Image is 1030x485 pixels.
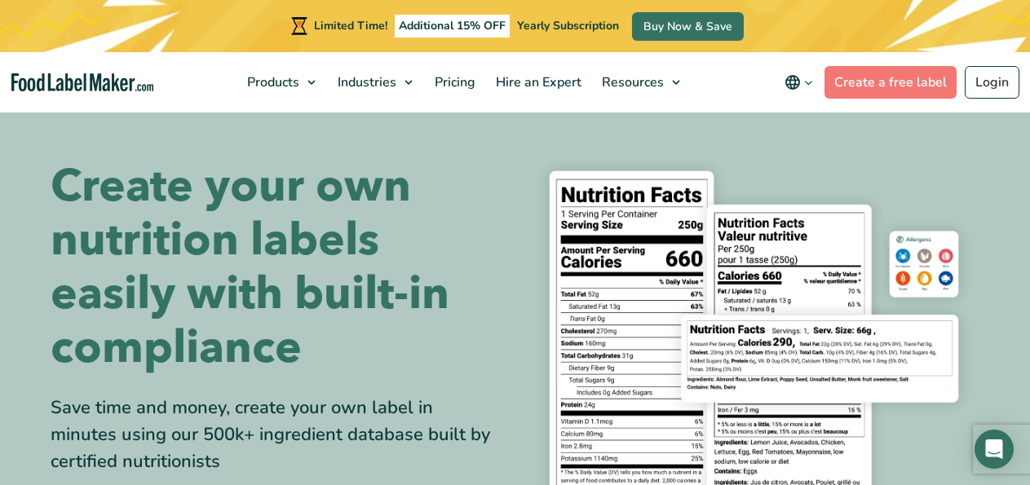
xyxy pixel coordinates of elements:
h1: Create your own nutrition labels easily with built-in compliance [51,160,503,375]
a: Login [965,66,1019,99]
a: Industries [328,52,421,112]
span: Limited Time! [314,18,387,33]
span: Pricing [430,73,477,91]
span: Products [242,73,301,91]
a: Hire an Expert [486,52,588,112]
a: Create a free label [824,66,957,99]
span: Hire an Expert [491,73,583,91]
span: Yearly Subscription [517,18,619,33]
span: Industries [333,73,398,91]
a: Pricing [425,52,482,112]
span: Additional 15% OFF [395,15,510,37]
span: Resources [597,73,665,91]
a: Buy Now & Save [632,12,744,41]
a: Resources [592,52,688,112]
div: Open Intercom Messenger [975,430,1014,469]
div: Save time and money, create your own label in minutes using our 500k+ ingredient database built b... [51,395,503,475]
a: Products [237,52,324,112]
